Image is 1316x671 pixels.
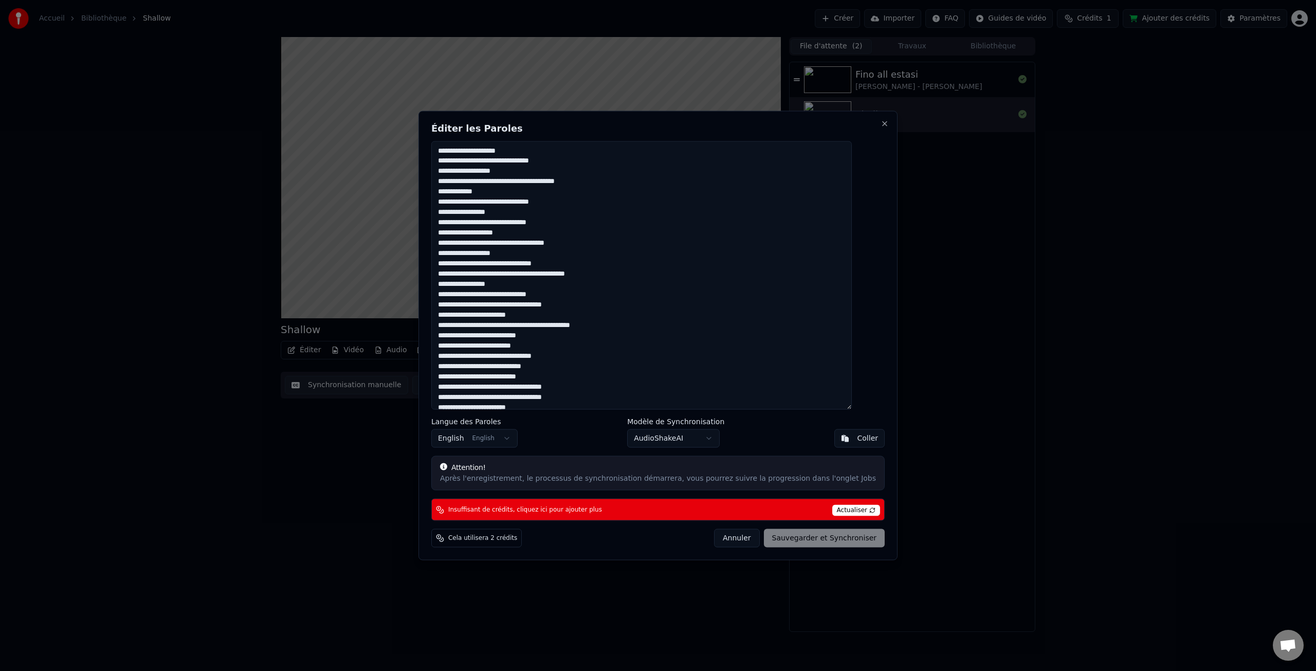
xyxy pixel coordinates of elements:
span: Cela utilisera 2 crédits [448,534,517,542]
label: Modèle de Synchronisation [627,418,724,425]
span: Insuffisant de crédits, cliquez ici pour ajouter plus [448,505,602,514]
h2: Éditer les Paroles [431,123,885,133]
label: Langue des Paroles [431,418,518,425]
div: Après l'enregistrement, le processus de synchronisation démarrera, vous pourrez suivre la progres... [440,474,876,484]
button: Coller [834,429,885,447]
div: Attention! [440,462,876,473]
div: Coller [857,433,879,443]
span: Actualiser [832,505,881,516]
button: Annuler [714,529,759,548]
